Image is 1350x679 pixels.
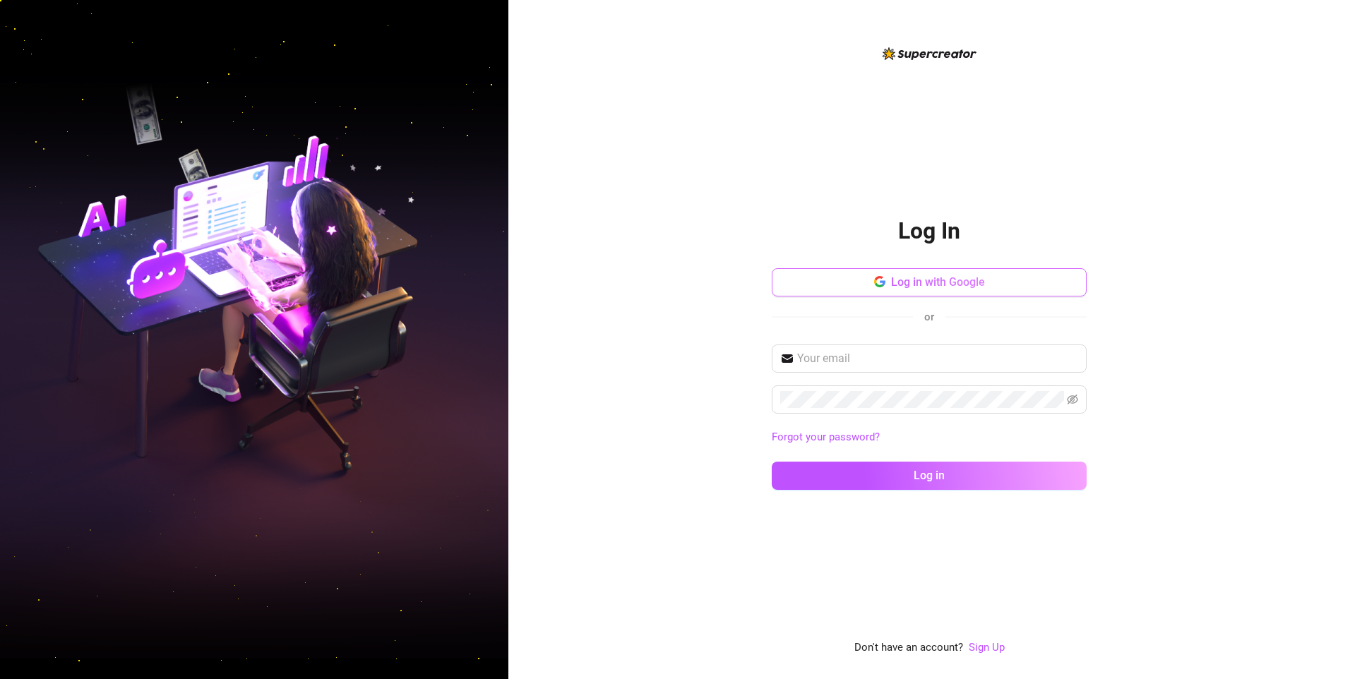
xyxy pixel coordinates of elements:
[969,641,1005,654] a: Sign Up
[898,217,960,246] h2: Log In
[772,462,1087,490] button: Log in
[883,47,976,60] img: logo-BBDzfeDw.svg
[914,469,945,482] span: Log in
[969,639,1005,656] a: Sign Up
[772,268,1087,296] button: Log in with Google
[924,311,934,323] span: or
[797,350,1078,367] input: Your email
[854,639,963,656] span: Don't have an account?
[772,431,880,443] a: Forgot your password?
[891,275,985,289] span: Log in with Google
[1067,394,1078,405] span: eye-invisible
[772,429,1087,446] a: Forgot your password?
